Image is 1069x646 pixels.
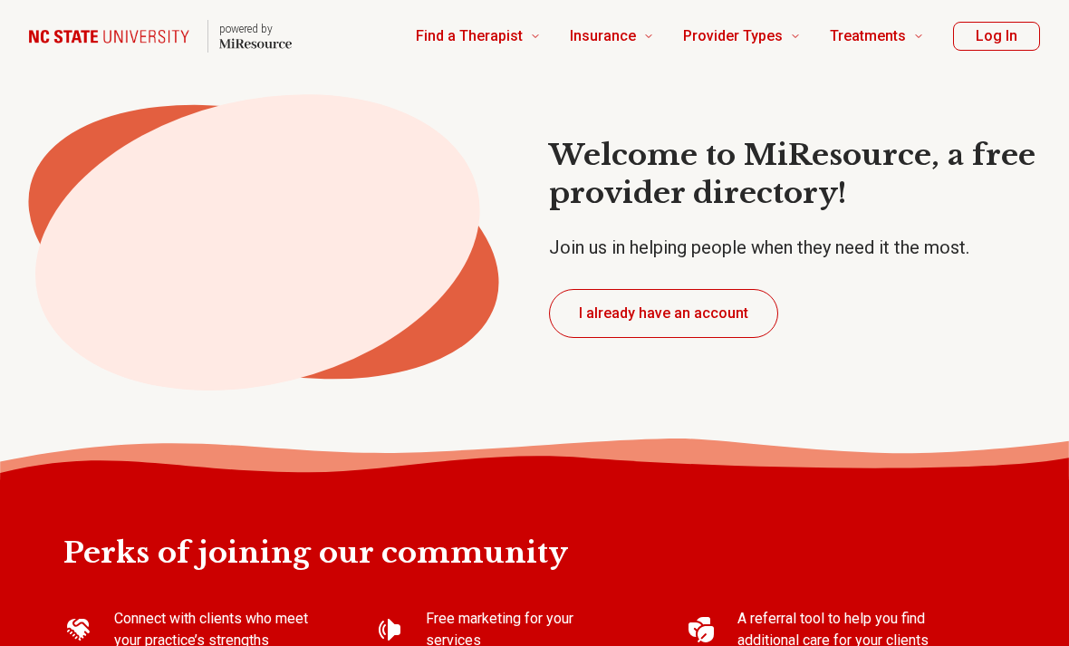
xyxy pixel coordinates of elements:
[219,22,292,36] p: powered by
[29,7,292,65] a: Home page
[570,24,636,49] span: Insurance
[549,235,1069,260] p: Join us in helping people when they need it the most.
[683,24,783,49] span: Provider Types
[549,137,1069,212] h1: Welcome to MiResource, a free provider directory!
[63,477,1006,573] h2: Perks of joining our community
[953,22,1040,51] button: Log In
[549,289,778,338] button: I already have an account
[416,24,523,49] span: Find a Therapist
[830,24,906,49] span: Treatments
